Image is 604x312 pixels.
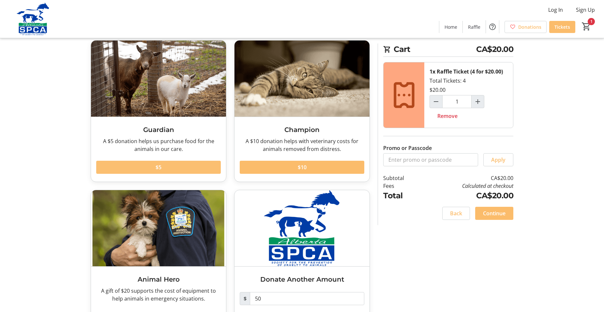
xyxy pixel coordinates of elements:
td: Calculated at checkout [421,182,513,190]
img: Guardian [91,41,226,117]
span: Donations [518,24,541,30]
div: A $5 donation helps us purchase food for the animals in our care. [96,137,221,153]
span: Sign Up [576,6,595,14]
button: Help [486,20,499,33]
h3: Guardian [96,125,221,135]
a: Raffle [463,21,486,33]
input: Raffle Ticket (4 for $20.00) Quantity [442,95,472,108]
a: Home [439,21,462,33]
span: Back [450,209,462,217]
button: Increment by one [472,95,484,108]
button: $5 [96,161,221,174]
span: Apply [491,156,506,164]
span: CA$20.00 [476,43,513,55]
img: Alberta SPCA's Logo [4,3,62,35]
button: Decrement by one [430,95,442,108]
label: Promo or Passcode [383,144,432,152]
div: Total Tickets: 4 [424,62,513,128]
div: A gift of $20 supports the cost of equipment to help animals in emergency situations. [96,287,221,303]
input: Donation Amount [250,292,364,305]
span: $10 [298,163,307,171]
td: CA$20.00 [421,174,513,182]
td: Total [383,190,421,202]
input: Enter promo or passcode [383,153,478,166]
a: Tickets [549,21,575,33]
h3: Animal Hero [96,274,221,284]
span: Log In [548,6,563,14]
span: Tickets [554,24,570,30]
span: Continue [483,209,506,217]
td: Subtotal [383,174,421,182]
button: Cart [581,21,592,32]
img: Animal Hero [91,190,226,266]
div: 1x Raffle Ticket (4 for $20.00) [430,68,503,75]
img: Donate Another Amount [234,190,370,266]
button: Continue [475,207,513,220]
td: CA$20.00 [421,190,513,202]
button: Remove [430,109,465,123]
img: Champion [234,41,370,117]
span: Raffle [468,24,480,30]
td: Fees [383,182,421,190]
span: Remove [437,112,458,120]
h3: Donate Another Amount [240,274,364,284]
div: $20.00 [430,86,445,94]
button: Log In [543,5,568,15]
span: $ [240,292,250,305]
span: Home [445,24,457,30]
button: $10 [240,161,364,174]
div: A $10 donation helps with veterinary costs for animals removed from distress. [240,137,364,153]
a: Donations [505,21,547,33]
h2: Cart [383,43,513,57]
h3: Champion [240,125,364,135]
button: Apply [483,153,513,166]
button: Sign Up [571,5,600,15]
button: Back [442,207,470,220]
span: $5 [156,163,161,171]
